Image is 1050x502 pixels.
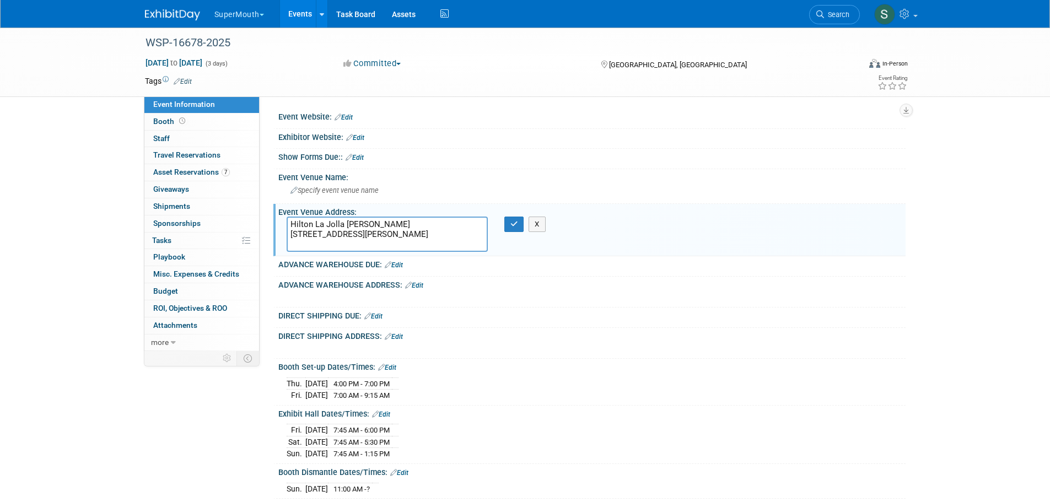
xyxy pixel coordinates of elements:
span: Travel Reservations [153,150,220,159]
a: Booth [144,114,259,130]
a: Misc. Expenses & Credits [144,266,259,283]
a: ROI, Objectives & ROO [144,300,259,317]
span: 7:00 AM - 9:15 AM [333,391,390,400]
div: DIRECT SHIPPING DUE: [278,307,906,322]
td: [DATE] [305,377,328,390]
span: Misc. Expenses & Credits [153,269,239,278]
a: Tasks [144,233,259,249]
div: Event Website: [278,109,906,123]
span: [DATE] [DATE] [145,58,203,68]
span: Sponsorships [153,219,201,228]
span: ? [367,485,370,493]
a: Edit [378,364,396,371]
span: Giveaways [153,185,189,193]
a: Edit [385,261,403,269]
img: Format-Inperson.png [869,59,880,68]
div: Booth Dismantle Dates/Times: [278,464,906,478]
div: Exhibit Hall Dates/Times: [278,406,906,420]
div: ADVANCE WAREHOUSE ADDRESS: [278,277,906,291]
td: Fri. [287,390,305,401]
span: 7:45 AM - 1:15 PM [333,450,390,458]
a: Edit [346,154,364,161]
span: Booth not reserved yet [177,117,187,125]
a: Giveaways [144,181,259,198]
a: Shipments [144,198,259,215]
span: 4:00 PM - 7:00 PM [333,380,390,388]
td: Thu. [287,377,305,390]
span: Playbook [153,252,185,261]
div: Event Rating [877,75,907,81]
a: Asset Reservations7 [144,164,259,181]
span: Shipments [153,202,190,210]
td: Sat. [287,436,305,448]
img: ExhibitDay [145,9,200,20]
span: Budget [153,287,178,295]
div: DIRECT SHIPPING ADDRESS: [278,328,906,342]
td: Toggle Event Tabs [236,351,259,365]
div: Exhibitor Website: [278,129,906,143]
td: Tags [145,75,192,87]
div: Event Format [795,57,908,74]
a: Attachments [144,317,259,334]
span: Search [824,10,849,19]
td: [DATE] [305,448,328,460]
span: Specify event venue name [290,186,379,195]
a: Event Information [144,96,259,113]
span: more [151,338,169,347]
span: Booth [153,117,187,126]
span: Event Information [153,100,215,109]
span: [GEOGRAPHIC_DATA], [GEOGRAPHIC_DATA] [609,61,747,69]
a: Search [809,5,860,24]
div: In-Person [882,60,908,68]
a: Edit [364,312,383,320]
a: Budget [144,283,259,300]
img: Sam Murphy [874,4,895,25]
a: Edit [372,411,390,418]
td: [DATE] [305,390,328,401]
div: Event Venue Name: [278,169,906,183]
div: Event Venue Address: [278,204,906,218]
td: Sun. [287,483,305,494]
td: Personalize Event Tab Strip [218,351,237,365]
a: more [144,334,259,351]
span: (3 days) [204,60,228,67]
span: ROI, Objectives & ROO [153,304,227,312]
span: Attachments [153,321,197,330]
div: ADVANCE WAREHOUSE DUE: [278,256,906,271]
span: to [169,58,179,67]
a: Playbook [144,249,259,266]
a: Edit [385,333,403,341]
a: Edit [335,114,353,121]
span: 7:45 AM - 6:00 PM [333,426,390,434]
span: Asset Reservations [153,168,230,176]
td: Fri. [287,424,305,436]
a: Sponsorships [144,215,259,232]
button: X [529,217,546,232]
div: Show Forms Due:: [278,149,906,163]
div: WSP-16678-2025 [142,33,843,53]
span: Staff [153,134,170,143]
a: Edit [390,469,408,477]
a: Edit [405,282,423,289]
span: Tasks [152,236,171,245]
a: Edit [174,78,192,85]
button: Committed [340,58,405,69]
span: 11:00 AM - [333,485,370,493]
td: [DATE] [305,436,328,448]
a: Staff [144,131,259,147]
td: [DATE] [305,483,328,494]
td: [DATE] [305,424,328,436]
a: Travel Reservations [144,147,259,164]
span: 7 [222,168,230,176]
a: Edit [346,134,364,142]
div: Booth Set-up Dates/Times: [278,359,906,373]
td: Sun. [287,448,305,460]
span: 7:45 AM - 5:30 PM [333,438,390,446]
